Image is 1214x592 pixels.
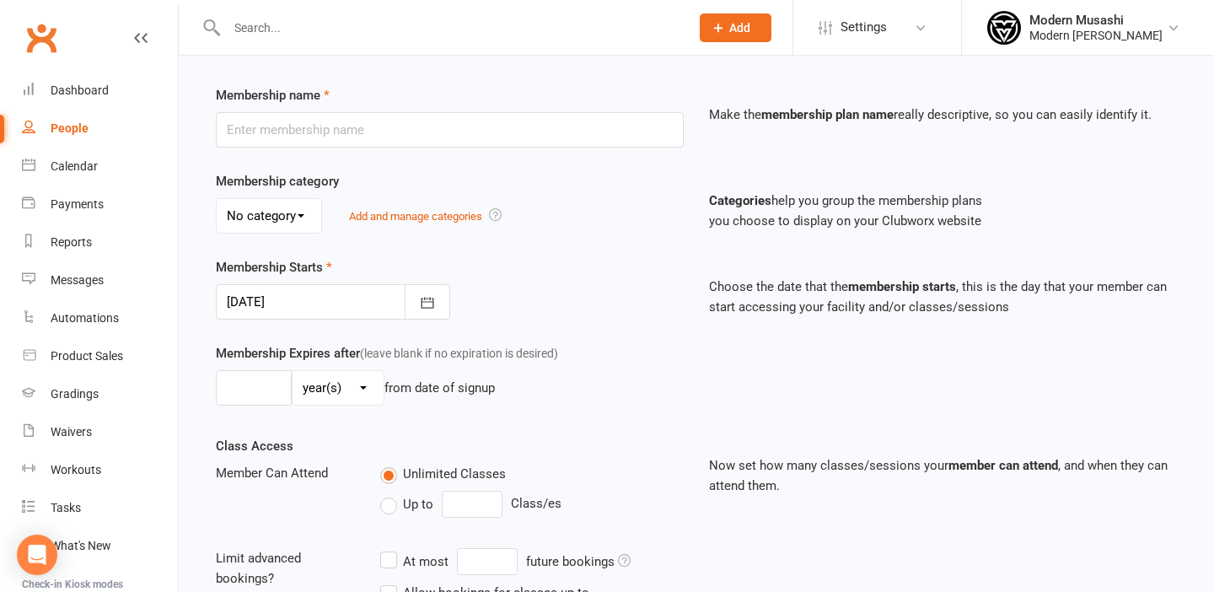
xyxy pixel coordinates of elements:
a: Gradings [22,375,178,413]
img: thumb_image1750915221.png [987,11,1021,45]
span: Unlimited Classes [403,464,506,482]
label: Membership category [216,171,339,191]
div: Reports [51,235,92,249]
a: Payments [22,186,178,223]
a: Product Sales [22,337,178,375]
div: Limit advanced bookings? [203,548,368,589]
div: Workouts [51,463,101,476]
a: Calendar [22,148,178,186]
label: Membership Starts [216,257,332,277]
div: Waivers [51,425,92,439]
div: Modern Musashi [1029,13,1163,28]
a: Automations [22,299,178,337]
input: At mostfuture bookings [457,548,518,575]
div: Payments [51,197,104,211]
div: from date of signup [384,378,495,398]
a: Add and manage categories [349,210,482,223]
div: Tasks [51,501,81,514]
p: Make the really descriptive, so you can easily identify it. [709,105,1177,125]
a: Tasks [22,489,178,527]
div: Calendar [51,159,98,173]
div: Member Can Attend [203,463,368,483]
div: At most [403,552,449,572]
div: Open Intercom Messenger [17,535,57,575]
div: People [51,121,89,135]
input: Enter membership name [216,112,684,148]
strong: membership starts [848,279,956,294]
strong: member can attend [948,458,1058,473]
a: People [22,110,178,148]
div: Automations [51,311,119,325]
div: Dashboard [51,83,109,97]
label: Membership Expires after [216,343,558,363]
a: Clubworx [20,17,62,59]
label: Class Access [216,436,293,456]
a: Messages [22,261,178,299]
p: Choose the date that the , this is the day that your member can start accessing your facility and... [709,277,1177,317]
p: help you group the membership plans you choose to display on your Clubworx website [709,191,1177,231]
span: (leave blank if no expiration is desired) [360,347,558,360]
strong: membership plan name [761,107,894,122]
a: Reports [22,223,178,261]
div: Messages [51,273,104,287]
p: Now set how many classes/sessions your , and when they can attend them. [709,455,1177,496]
span: Settings [841,8,887,46]
div: What's New [51,539,111,552]
label: Membership name [216,85,330,105]
div: Product Sales [51,349,123,363]
div: future bookings [526,552,631,572]
span: Up to [403,494,433,512]
a: Workouts [22,451,178,489]
div: Class/es [380,491,684,518]
div: Gradings [51,387,99,401]
a: Dashboard [22,72,178,110]
button: Add [700,13,771,42]
span: Add [729,21,750,35]
strong: Categories [709,193,771,208]
div: Modern [PERSON_NAME] [1029,28,1163,43]
input: Search... [222,16,678,40]
a: Waivers [22,413,178,451]
a: What's New [22,527,178,565]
